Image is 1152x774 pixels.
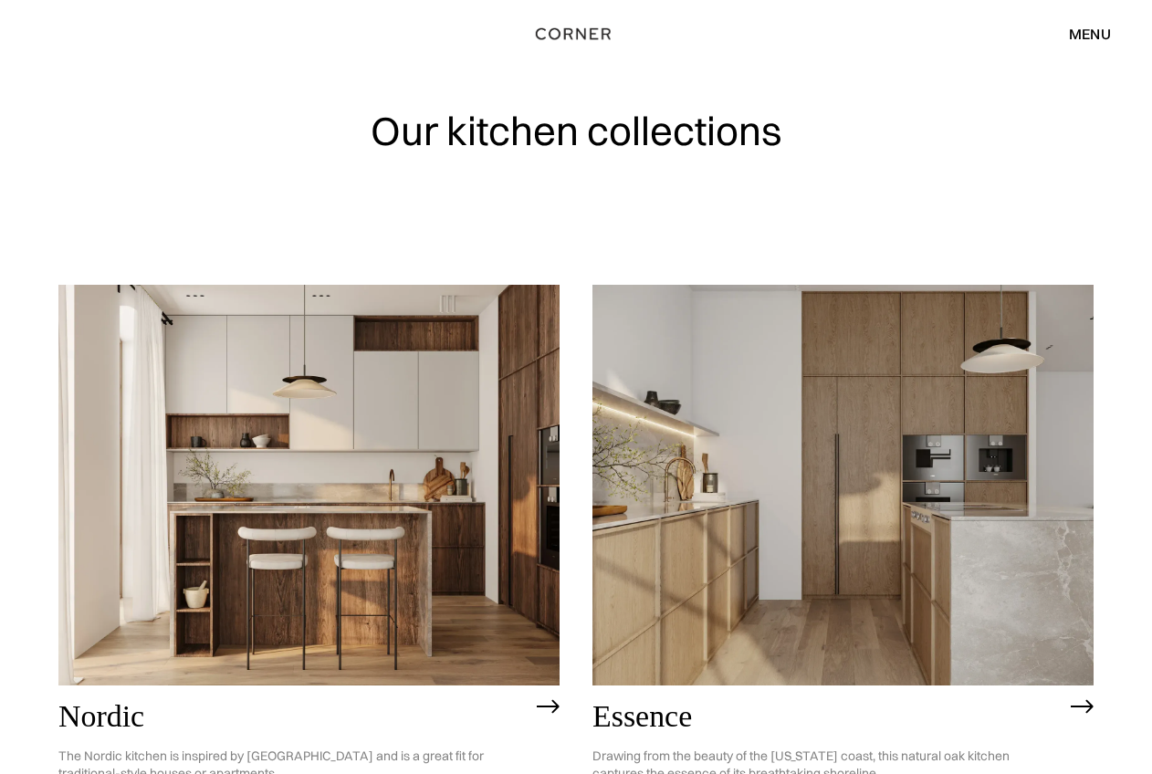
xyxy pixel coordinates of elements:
[371,110,782,152] h1: Our kitchen collections
[58,699,528,733] h2: Nordic
[1051,18,1111,49] div: menu
[592,699,1062,733] h2: Essence
[1069,26,1111,41] div: menu
[518,22,634,46] a: home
